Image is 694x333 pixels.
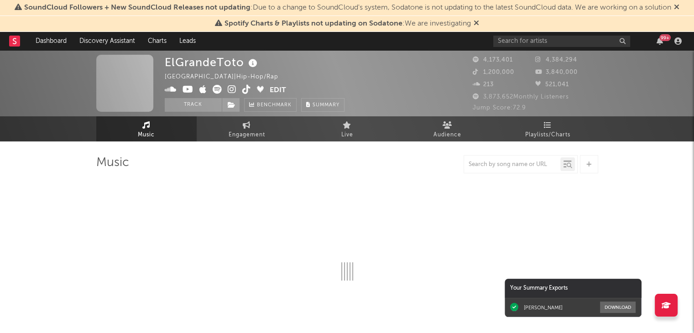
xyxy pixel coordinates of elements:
[165,55,260,70] div: ElGrandeToto
[24,4,671,11] span: : Due to a change to SoundCloud's system, Sodatone is not updating to the latest SoundCloud data....
[96,116,197,141] a: Music
[473,94,569,100] span: 3,873,652 Monthly Listeners
[600,302,636,313] button: Download
[229,130,265,140] span: Engagement
[270,85,286,96] button: Edit
[433,130,461,140] span: Audience
[138,130,155,140] span: Music
[313,103,339,108] span: Summary
[493,36,630,47] input: Search for artists
[659,34,671,41] div: 99 +
[535,82,569,88] span: 521,041
[29,32,73,50] a: Dashboard
[473,82,494,88] span: 213
[473,69,514,75] span: 1,200,000
[224,20,402,27] span: Spotify Charts & Playlists not updating on Sodatone
[73,32,141,50] a: Discovery Assistant
[505,279,642,298] div: Your Summary Exports
[535,69,578,75] span: 3,840,000
[397,116,498,141] a: Audience
[473,57,513,63] span: 4,173,401
[525,130,570,140] span: Playlists/Charts
[474,20,479,27] span: Dismiss
[301,98,344,112] button: Summary
[657,37,663,45] button: 99+
[141,32,173,50] a: Charts
[674,4,679,11] span: Dismiss
[464,161,560,168] input: Search by song name or URL
[473,105,526,111] span: Jump Score: 72.9
[165,98,222,112] button: Track
[498,116,598,141] a: Playlists/Charts
[297,116,397,141] a: Live
[197,116,297,141] a: Engagement
[244,98,297,112] a: Benchmark
[24,4,250,11] span: SoundCloud Followers + New SoundCloud Releases not updating
[535,57,577,63] span: 4,384,294
[524,304,563,311] div: [PERSON_NAME]
[224,20,471,27] span: : We are investigating
[165,72,289,83] div: [GEOGRAPHIC_DATA] | Hip-Hop/Rap
[257,100,292,111] span: Benchmark
[341,130,353,140] span: Live
[173,32,202,50] a: Leads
